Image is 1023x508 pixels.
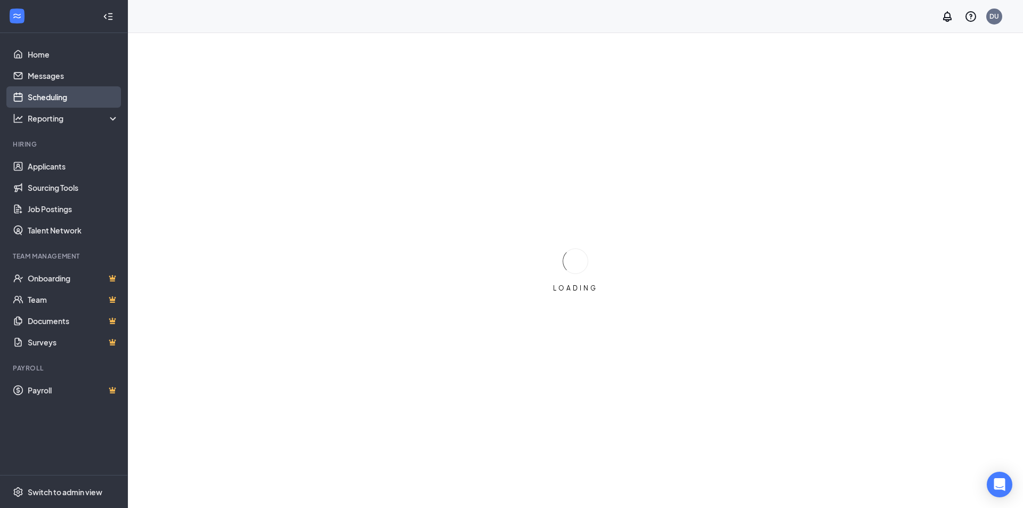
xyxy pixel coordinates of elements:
[28,268,119,289] a: OnboardingCrown
[28,332,119,353] a: SurveysCrown
[28,113,119,124] div: Reporting
[987,472,1012,497] div: Open Intercom Messenger
[13,140,117,149] div: Hiring
[28,310,119,332] a: DocumentsCrown
[13,113,23,124] svg: Analysis
[28,487,102,497] div: Switch to admin view
[28,220,119,241] a: Talent Network
[28,380,119,401] a: PayrollCrown
[103,11,113,22] svg: Collapse
[13,487,23,497] svg: Settings
[28,86,119,108] a: Scheduling
[964,10,977,23] svg: QuestionInfo
[989,12,999,21] div: DU
[28,289,119,310] a: TeamCrown
[13,252,117,261] div: Team Management
[941,10,954,23] svg: Notifications
[28,198,119,220] a: Job Postings
[13,364,117,373] div: Payroll
[28,156,119,177] a: Applicants
[28,65,119,86] a: Messages
[28,177,119,198] a: Sourcing Tools
[12,11,22,21] svg: WorkstreamLogo
[549,284,602,293] div: LOADING
[28,44,119,65] a: Home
